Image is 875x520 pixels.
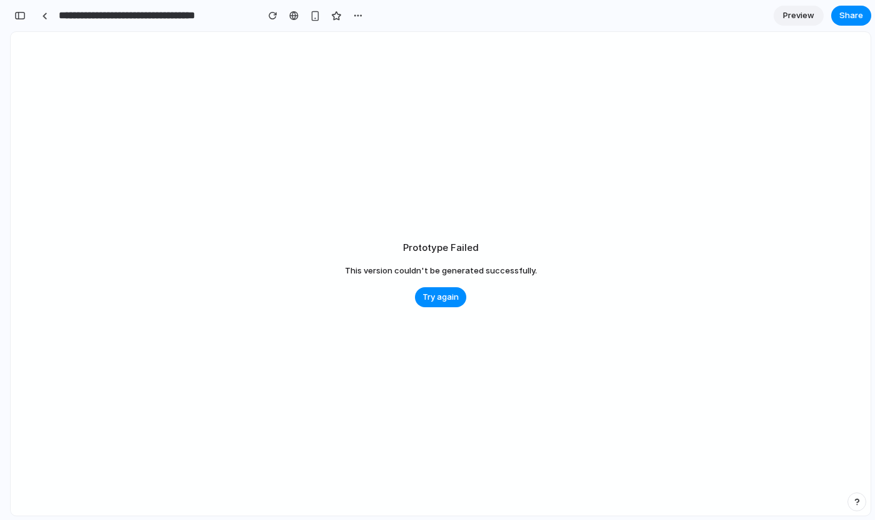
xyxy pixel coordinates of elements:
a: Preview [774,6,824,26]
span: Try again [422,291,459,303]
span: Preview [783,9,814,22]
h2: Prototype Failed [403,241,479,255]
button: Share [831,6,871,26]
button: Try again [415,287,466,307]
span: This version couldn't be generated successfully. [345,265,537,277]
span: Share [839,9,863,22]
